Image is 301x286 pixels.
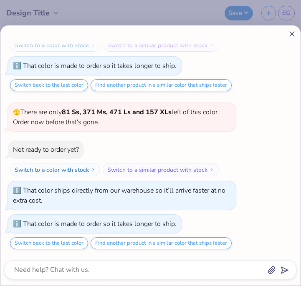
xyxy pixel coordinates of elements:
[13,108,20,116] span: 🫣
[103,163,219,176] button: Switch to a similar product with stock
[23,61,177,70] div: That color is made to order so it takes longer to ship.
[23,219,177,228] div: That color is made to order so it takes longer to ship.
[91,79,232,91] button: Find another product in a similar color that ships faster
[10,237,88,249] button: Switch back to the last color
[62,108,172,117] strong: 81 Ss, 371 Ms, 471 Ls and 157 XLs
[209,167,214,172] img: Switch to a similar product with stock
[13,145,79,154] div: Not ready to order yet?
[91,167,96,172] img: Switch to a color with stock
[10,163,100,176] button: Switch to a color with stock
[10,38,100,52] button: Switch to a color with stock
[91,237,232,249] button: Find another product in a similar color that ships faster
[91,43,96,48] img: Switch to a color with stock
[13,186,225,205] div: That color ships directly from our warehouse so it’ll arrive faster at no extra cost.
[13,108,219,127] span: There are only left of this color. Order now before that's gone.
[10,79,88,91] button: Switch back to the last color
[103,38,219,52] button: Switch to a similar product with stock
[209,43,214,48] img: Switch to a similar product with stock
